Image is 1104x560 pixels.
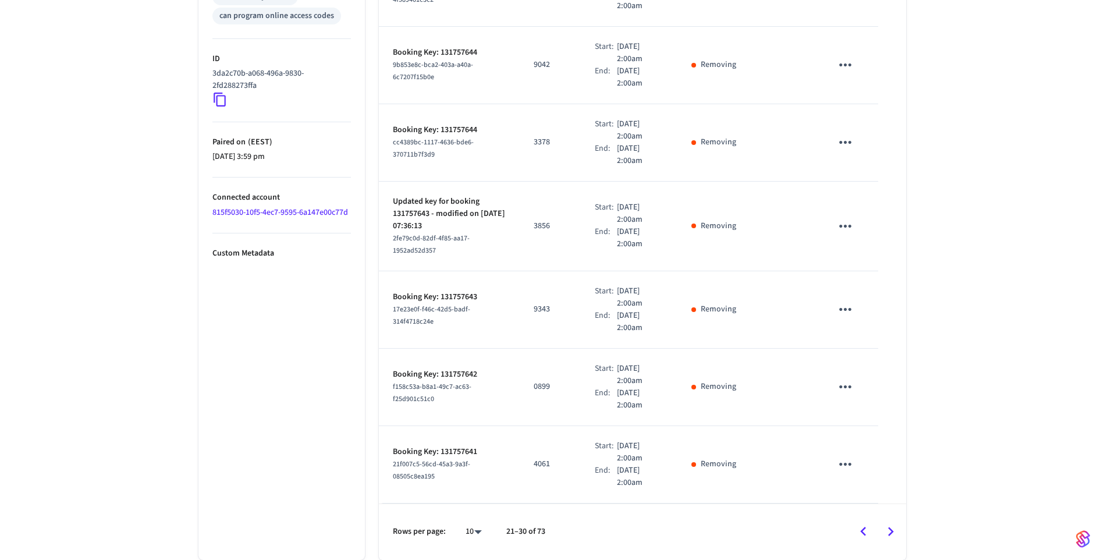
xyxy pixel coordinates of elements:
[701,220,736,232] p: Removing
[212,68,346,92] p: 3da2c70b-a068-496a-9830-2fd288273ffa
[617,226,663,250] p: [DATE] 2:00am
[617,440,663,465] p: [DATE] 2:00am
[701,303,736,316] p: Removing
[393,382,471,404] span: f158c53a-b8a1-49c7-ac63-f25d901c51c0
[534,303,567,316] p: 9343
[617,41,663,65] p: [DATE] 2:00am
[595,226,617,250] div: End:
[595,118,617,143] div: Start:
[393,196,506,232] p: Updated key for booking 131757643 - modified on [DATE] 07:36:13
[595,65,617,90] div: End:
[393,291,506,303] p: Booking Key: 131757643
[701,458,736,470] p: Removing
[701,136,736,148] p: Removing
[534,220,567,232] p: 3856
[595,465,617,489] div: End:
[595,387,617,412] div: End:
[617,285,663,310] p: [DATE] 2:00am
[617,465,663,489] p: [DATE] 2:00am
[595,201,617,226] div: Start:
[595,440,617,465] div: Start:
[212,136,351,148] p: Paired on
[595,363,617,387] div: Start:
[617,143,663,167] p: [DATE] 2:00am
[595,143,617,167] div: End:
[617,310,663,334] p: [DATE] 2:00am
[219,10,334,22] div: can program online access codes
[393,47,506,59] p: Booking Key: 131757644
[212,207,348,218] a: 815f5030-10f5-4ec7-9595-6a147e00c77d
[212,247,351,260] p: Custom Metadata
[534,458,567,470] p: 4061
[1076,530,1090,548] img: SeamLogoGradient.69752ec5.svg
[850,518,877,545] button: Go to previous page
[212,192,351,204] p: Connected account
[617,118,663,143] p: [DATE] 2:00am
[617,387,663,412] p: [DATE] 2:00am
[595,41,617,65] div: Start:
[617,65,663,90] p: [DATE] 2:00am
[393,304,470,327] span: 17e23e0f-f46c-42d5-badf-314f4718c24e
[534,59,567,71] p: 9042
[877,518,904,545] button: Go to next page
[393,233,470,256] span: 2fe79c0d-82df-4f85-aa17-1952ad52d357
[212,53,351,65] p: ID
[393,526,446,538] p: Rows per page:
[393,446,506,458] p: Booking Key: 131757641
[701,381,736,393] p: Removing
[617,363,663,387] p: [DATE] 2:00am
[393,137,474,160] span: cc4389bc-1117-4636-bde6-370711b7f3d9
[393,60,473,82] span: 9b853e8c-bca2-403a-a40a-6c7207f15b0e
[246,136,272,148] span: ( EEST )
[534,381,567,393] p: 0899
[393,368,506,381] p: Booking Key: 131757642
[393,459,470,481] span: 21f007c5-56cd-45a3-9a3f-08505c8ea195
[534,136,567,148] p: 3378
[595,285,617,310] div: Start:
[393,124,506,136] p: Booking Key: 131757644
[617,201,663,226] p: [DATE] 2:00am
[595,310,617,334] div: End:
[701,59,736,71] p: Removing
[212,151,351,163] p: [DATE] 3:59 pm
[460,523,488,540] div: 10
[506,526,545,538] p: 21–30 of 73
